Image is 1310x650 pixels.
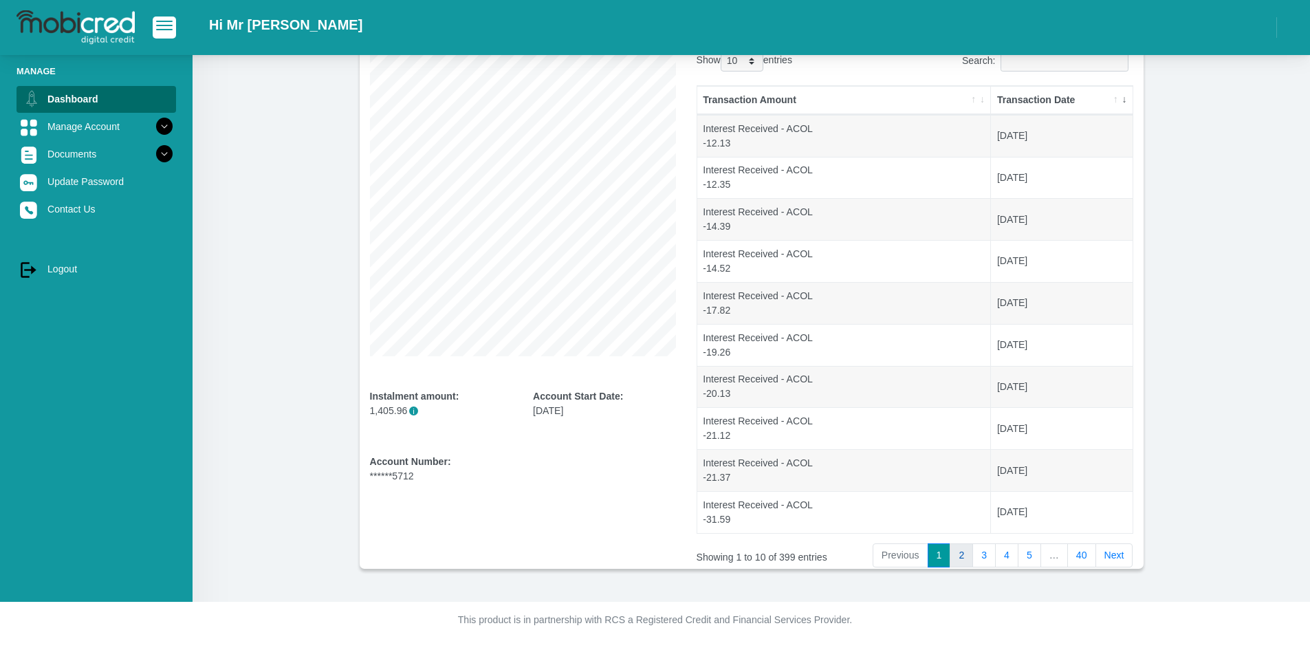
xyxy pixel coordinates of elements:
td: Interest Received - ACOL -14.52 [697,240,992,282]
a: 5 [1018,543,1041,568]
b: Account Start Date: [533,391,623,402]
td: [DATE] [991,157,1132,199]
a: 40 [1067,543,1096,568]
h2: Hi Mr [PERSON_NAME] [209,17,362,33]
a: Dashboard [17,86,176,112]
td: [DATE] [991,115,1132,157]
a: 3 [972,543,996,568]
a: Update Password [17,169,176,195]
td: Interest Received - ACOL -31.59 [697,491,992,533]
a: 2 [950,543,973,568]
a: Manage Account [17,113,176,140]
td: Interest Received - ACOL -17.82 [697,282,992,324]
td: Interest Received - ACOL -20.13 [697,366,992,408]
td: Interest Received - ACOL -21.37 [697,449,992,491]
div: Showing 1 to 10 of 399 entries [697,542,866,565]
label: Show entries [697,50,792,72]
span: i [409,407,418,415]
td: [DATE] [991,366,1132,408]
label: Search: [962,50,1133,72]
td: [DATE] [991,407,1132,449]
td: Interest Received - ACOL -12.35 [697,157,992,199]
a: Documents [17,141,176,167]
li: Manage [17,65,176,78]
b: Account Number: [370,456,451,467]
img: logo-mobicred.svg [17,10,135,45]
p: This product is in partnership with RCS a Registered Credit and Financial Services Provider. [274,613,1037,627]
a: 4 [995,543,1018,568]
td: [DATE] [991,240,1132,282]
input: Search: [1001,50,1128,72]
select: Showentries [721,50,763,72]
p: 1,405.96 [370,404,513,418]
td: [DATE] [991,198,1132,240]
td: [DATE] [991,324,1132,366]
a: Contact Us [17,196,176,222]
div: [DATE] [533,389,676,418]
th: Transaction Amount: activate to sort column ascending [697,86,992,115]
td: [DATE] [991,449,1132,491]
b: Instalment amount: [370,391,459,402]
td: [DATE] [991,282,1132,324]
td: Interest Received - ACOL -21.12 [697,407,992,449]
a: Next [1095,543,1133,568]
a: 1 [928,543,951,568]
td: Interest Received - ACOL -12.13 [697,115,992,157]
td: Interest Received - ACOL -19.26 [697,324,992,366]
td: [DATE] [991,491,1132,533]
th: Transaction Date: activate to sort column ascending [991,86,1132,115]
td: Interest Received - ACOL -14.39 [697,198,992,240]
a: Logout [17,256,176,282]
